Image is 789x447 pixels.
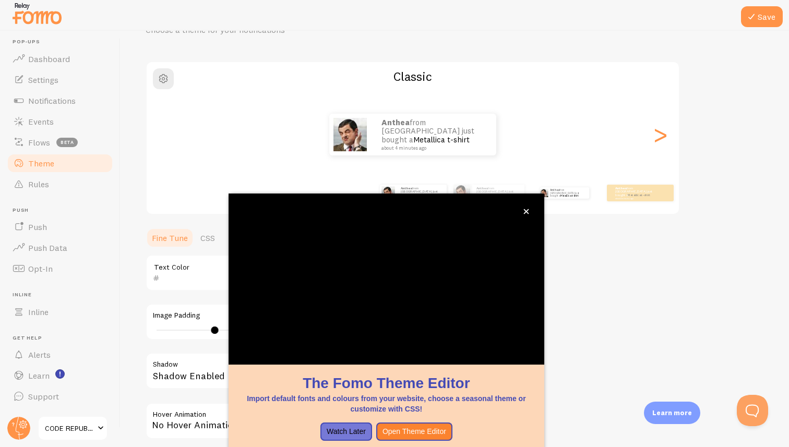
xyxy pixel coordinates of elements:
a: Rules [6,174,114,195]
span: Push Data [28,243,67,253]
a: Alerts [6,344,114,365]
p: Import default fonts and colours from your website, choose a seasonal theme or customize with CSS! [241,393,532,414]
span: CODE REPUBLIC [45,422,94,434]
a: Inline [6,301,114,322]
button: close, [521,206,532,217]
span: Dashboard [28,54,70,64]
img: Fomo [381,186,395,200]
a: Push Data [6,237,114,258]
span: Inline [28,307,49,317]
span: Get Help [13,335,114,342]
h1: The Fomo Theme Editor [241,373,532,393]
a: Flows beta [6,132,114,153]
iframe: Help Scout Beacon - Open [737,395,768,426]
span: Settings [28,75,58,85]
a: Fine Tune [146,227,194,248]
span: Flows [28,137,50,148]
p: from [GEOGRAPHIC_DATA] just bought a [476,186,520,199]
a: Metallica t-shirt [413,193,436,197]
span: Learn [28,370,50,381]
p: from [GEOGRAPHIC_DATA] just bought a [381,118,486,151]
span: Opt-In [28,263,53,274]
a: Settings [6,69,114,90]
img: Fomo [333,118,367,151]
span: Push [28,222,47,232]
a: Events [6,111,114,132]
a: Metallica t-shirt [560,194,578,197]
span: Pop-ups [13,39,114,45]
a: Metallica t-shirt [413,135,470,144]
span: Events [28,116,54,127]
span: Notifications [28,95,76,106]
button: Watch Later [320,422,372,441]
a: Notifications [6,90,114,111]
svg: <p>Watch New Feature Tutorials!</p> [55,369,65,379]
button: Open Theme Editor [376,422,452,441]
span: Theme [28,158,54,168]
span: Push [13,207,114,214]
strong: Anthea [476,186,488,190]
a: CSS [194,227,221,248]
small: about 4 minutes ago [615,197,656,199]
a: Dashboard [6,49,114,69]
a: Metallica t-shirt [489,193,511,197]
span: Rules [28,179,49,189]
div: Next slide [654,97,666,172]
div: Shadow Enabled [146,353,459,391]
strong: Anthea [381,117,410,127]
a: Learn [6,365,114,386]
strong: Anthea [550,188,559,191]
p: from [GEOGRAPHIC_DATA] just bought a [550,187,585,199]
p: from [GEOGRAPHIC_DATA] just bought a [401,186,443,199]
img: Fomo [453,185,470,201]
a: Push [6,216,114,237]
a: Opt-In [6,258,114,279]
p: from [GEOGRAPHIC_DATA] just bought a [615,186,657,199]
h2: Classic [147,68,679,84]
div: Learn more [644,402,700,424]
strong: Anthea [615,186,627,190]
span: Alerts [28,349,51,360]
a: Metallica t-shirt [628,193,650,197]
img: Fomo [540,189,548,197]
span: beta [56,138,78,147]
div: No Hover Animation [146,403,459,439]
a: Support [6,386,114,407]
label: Image Padding [153,311,451,320]
p: Learn more [652,408,692,418]
a: Theme [6,153,114,174]
span: Inline [13,292,114,298]
small: about 4 minutes ago [381,146,483,151]
strong: Anthea [401,186,412,190]
a: CODE REPUBLIC [38,416,108,441]
span: Support [28,391,59,402]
